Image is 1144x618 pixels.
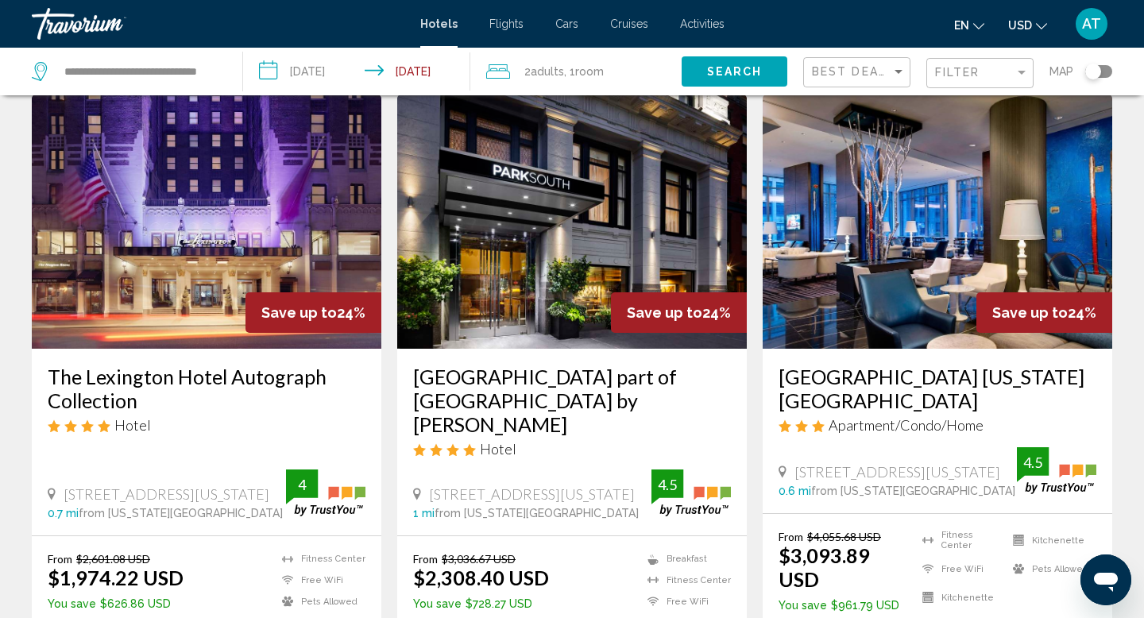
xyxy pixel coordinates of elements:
button: Toggle map [1073,64,1112,79]
div: 4 [286,475,318,494]
img: trustyou-badge.svg [286,469,365,516]
span: Filter [935,66,980,79]
img: Hotel image [763,95,1112,349]
li: Fitness Center [640,574,731,587]
div: 24% [976,292,1112,333]
p: $626.86 USD [48,597,184,610]
button: Filter [926,57,1034,90]
span: Room [575,65,604,78]
span: From [413,552,438,566]
span: [STREET_ADDRESS][US_STATE] [429,485,635,503]
span: 0.6 mi [779,485,811,497]
span: , 1 [564,60,604,83]
span: Best Deals [812,65,895,78]
span: You save [413,597,462,610]
span: [STREET_ADDRESS][US_STATE] [64,485,269,503]
span: From [48,552,72,566]
button: Check-in date: Dec 23, 2025 Check-out date: Dec 30, 2025 [243,48,470,95]
p: $728.27 USD [413,597,549,610]
del: $2,601.08 USD [76,552,150,566]
button: Change language [954,14,984,37]
span: Adults [531,65,564,78]
ins: $2,308.40 USD [413,566,549,589]
button: Travelers: 2 adults, 0 children [470,48,682,95]
div: 4 star Hotel [413,440,731,458]
span: Hotel [114,416,151,434]
button: User Menu [1071,7,1112,41]
li: Free WiFi [640,595,731,608]
iframe: Button to launch messaging window [1080,554,1131,605]
a: Travorium [32,8,404,40]
span: en [954,19,969,32]
a: Cars [555,17,578,30]
del: $3,036.67 USD [442,552,516,566]
span: Hotel [480,440,516,458]
span: Apartment/Condo/Home [829,416,984,434]
span: 1 mi [413,507,435,520]
li: Breakfast [640,552,731,566]
a: [GEOGRAPHIC_DATA] [US_STATE][GEOGRAPHIC_DATA] [779,365,1096,412]
del: $4,055.68 USD [807,530,881,543]
li: Fitness Center [914,530,1006,550]
li: Pets Allowed [274,595,365,608]
div: 4 star Hotel [48,416,365,434]
span: from [US_STATE][GEOGRAPHIC_DATA] [79,507,283,520]
span: From [779,530,803,543]
li: Kitchenette [914,587,1006,608]
span: You save [48,597,96,610]
span: from [US_STATE][GEOGRAPHIC_DATA] [811,485,1015,497]
span: Map [1049,60,1073,83]
a: Activities [680,17,725,30]
li: Free WiFi [274,574,365,587]
span: USD [1008,19,1032,32]
li: Kitchenette [1005,530,1096,550]
span: Search [707,66,763,79]
div: 4.5 [1017,453,1049,472]
div: 24% [611,292,747,333]
span: [STREET_ADDRESS][US_STATE] [794,463,1000,481]
span: from [US_STATE][GEOGRAPHIC_DATA] [435,507,639,520]
span: 2 [524,60,564,83]
button: Search [682,56,787,86]
span: Save up to [992,304,1068,321]
img: Hotel image [397,95,747,349]
img: trustyou-badge.svg [651,469,731,516]
div: 4.5 [651,475,683,494]
span: AT [1082,16,1101,32]
mat-select: Sort by [812,66,906,79]
li: Fitness Center [274,552,365,566]
li: Free WiFi [914,558,1006,579]
a: The Lexington Hotel Autograph Collection [48,365,365,412]
a: Cruises [610,17,648,30]
img: Hotel image [32,95,381,349]
span: Save up to [627,304,702,321]
li: Pets Allowed [1005,558,1096,579]
span: 0.7 mi [48,507,79,520]
span: You save [779,599,827,612]
span: Save up to [261,304,337,321]
a: Flights [489,17,524,30]
button: Change currency [1008,14,1047,37]
a: Hotels [420,17,458,30]
div: 3 star Apartment [779,416,1096,434]
div: 24% [245,292,381,333]
a: [GEOGRAPHIC_DATA] part of [GEOGRAPHIC_DATA] by [PERSON_NAME] [413,365,731,436]
p: $961.79 USD [779,599,914,612]
img: trustyou-badge.svg [1017,447,1096,494]
ins: $3,093.89 USD [779,543,870,591]
ins: $1,974.22 USD [48,566,184,589]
